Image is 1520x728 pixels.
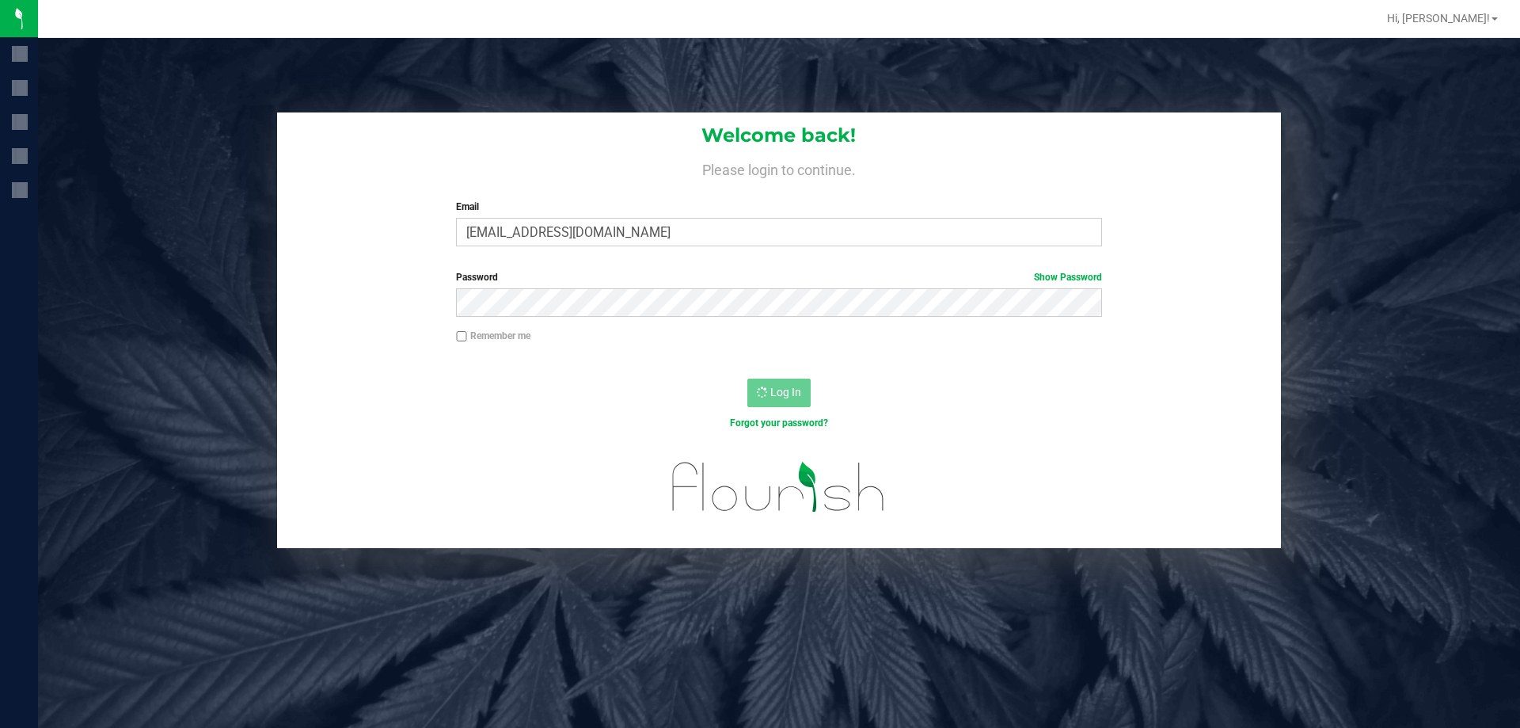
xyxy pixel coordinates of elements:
[456,272,498,283] span: Password
[1387,12,1490,25] span: Hi, [PERSON_NAME]!
[770,386,801,398] span: Log In
[456,331,467,342] input: Remember me
[277,125,1281,146] h1: Welcome back!
[277,158,1281,177] h4: Please login to continue.
[747,379,811,407] button: Log In
[456,200,1101,214] label: Email
[730,417,828,429] a: Forgot your password?
[1034,272,1102,283] a: Show Password
[653,447,904,528] img: flourish_logo.svg
[456,329,530,343] label: Remember me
